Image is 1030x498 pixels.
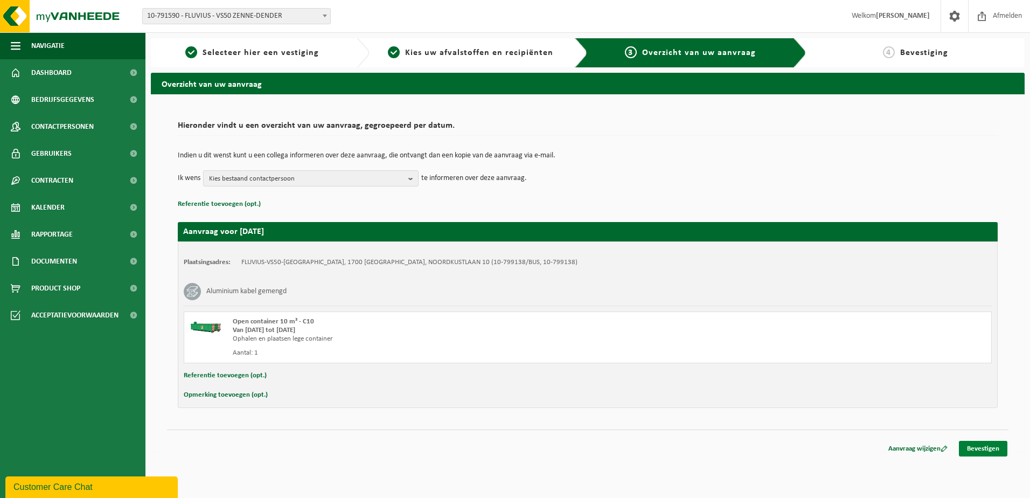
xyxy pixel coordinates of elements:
button: Opmerking toevoegen (opt.) [184,388,268,402]
span: Overzicht van uw aanvraag [642,49,756,57]
span: Gebruikers [31,140,72,167]
span: 10-791590 - FLUVIUS - VS50 ZENNE-DENDER [142,8,331,24]
h3: Aluminium kabel gemengd [206,283,287,300]
strong: Aanvraag voor [DATE] [183,227,264,236]
p: Indien u dit wenst kunt u een collega informeren over deze aanvraag, die ontvangt dan een kopie v... [178,152,998,160]
span: Kalender [31,194,65,221]
button: Kies bestaand contactpersoon [203,170,419,186]
span: 3 [625,46,637,58]
span: 10-791590 - FLUVIUS - VS50 ZENNE-DENDER [143,9,330,24]
span: Contracten [31,167,73,194]
span: 4 [883,46,895,58]
a: 1Selecteer hier een vestiging [156,46,348,59]
td: FLUVIUS-VS50-[GEOGRAPHIC_DATA], 1700 [GEOGRAPHIC_DATA], NOORDKUSTLAAN 10 (10-799138/BUS, 10-799138) [241,258,577,267]
span: Open container 10 m³ - C10 [233,318,314,325]
a: Bevestigen [959,441,1007,456]
a: 2Kies uw afvalstoffen en recipiënten [375,46,567,59]
span: 2 [388,46,400,58]
span: Kies bestaand contactpersoon [209,171,404,187]
span: Dashboard [31,59,72,86]
p: Ik wens [178,170,200,186]
span: Bevestiging [900,49,948,57]
button: Referentie toevoegen (opt.) [178,197,261,211]
span: Rapportage [31,221,73,248]
span: 1 [185,46,197,58]
button: Referentie toevoegen (opt.) [184,369,267,383]
h2: Overzicht van uw aanvraag [151,73,1025,94]
span: Documenten [31,248,77,275]
h2: Hieronder vindt u een overzicht van uw aanvraag, gegroepeerd per datum. [178,121,998,136]
strong: Van [DATE] tot [DATE] [233,327,295,334]
p: te informeren over deze aanvraag. [421,170,527,186]
iframe: chat widget [5,474,180,498]
span: Bedrijfsgegevens [31,86,94,113]
strong: [PERSON_NAME] [876,12,930,20]
span: Selecteer hier een vestiging [203,49,319,57]
span: Product Shop [31,275,80,302]
span: Acceptatievoorwaarden [31,302,119,329]
div: Ophalen en plaatsen lege container [233,335,631,343]
span: Contactpersonen [31,113,94,140]
span: Kies uw afvalstoffen en recipiënten [405,49,553,57]
a: Aanvraag wijzigen [880,441,956,456]
div: Aantal: 1 [233,349,631,357]
img: HK-XC-10-GN-00.png [190,317,222,334]
span: Navigatie [31,32,65,59]
strong: Plaatsingsadres: [184,259,231,266]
